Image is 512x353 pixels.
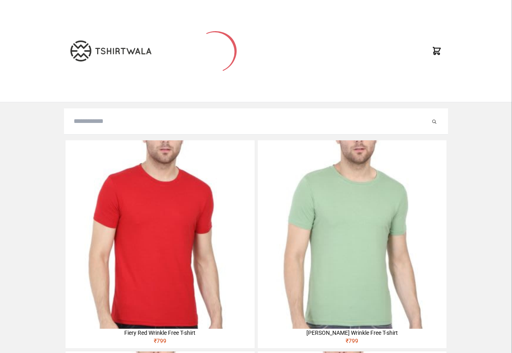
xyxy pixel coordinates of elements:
img: TW-LOGO-400-104.png [70,40,151,61]
div: [PERSON_NAME] Wrinkle Free T-shirt [258,329,446,337]
a: [PERSON_NAME] Wrinkle Free T-shirt₹799 [258,140,446,348]
div: Fiery Red Wrinkle Free T-shirt [66,329,254,337]
img: 4M6A2225-320x320.jpg [66,140,254,329]
img: 4M6A2211-320x320.jpg [258,140,446,329]
div: ₹ 799 [258,337,446,348]
button: Submit your search query. [430,116,438,126]
div: ₹ 799 [66,337,254,348]
a: Fiery Red Wrinkle Free T-shirt₹799 [66,140,254,348]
